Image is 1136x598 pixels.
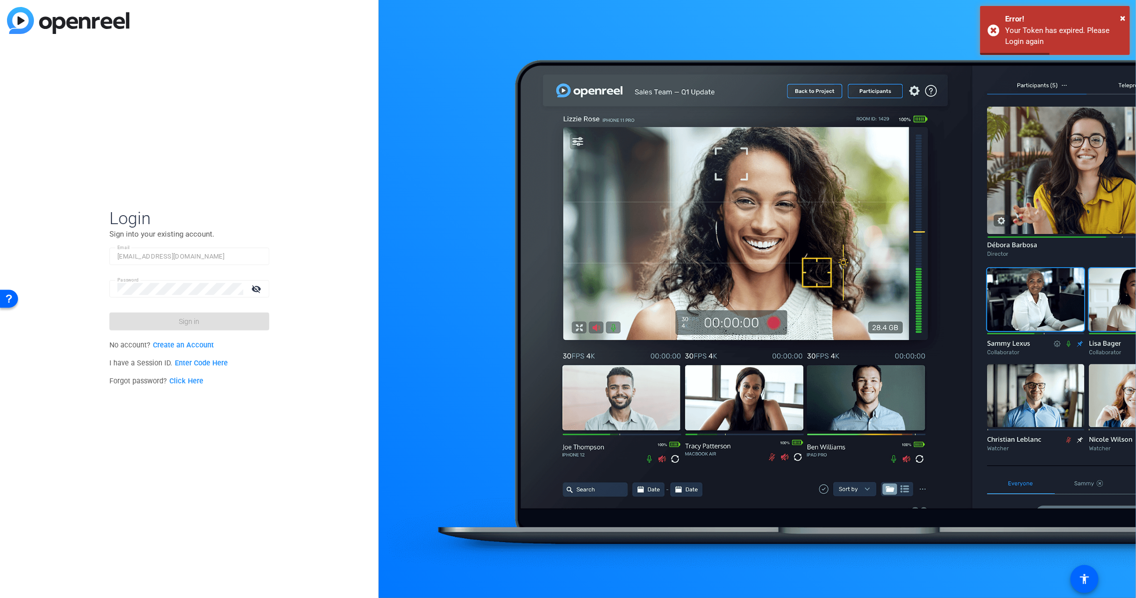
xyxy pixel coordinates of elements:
[153,341,214,349] a: Create an Account
[1005,25,1123,47] div: Your Token has expired. Please Login again
[117,251,261,263] input: Enter Email Address
[109,359,228,367] span: I have a Session ID.
[109,377,203,385] span: Forgot password?
[245,282,269,296] mat-icon: visibility_off
[1079,573,1091,585] mat-icon: accessibility
[117,245,130,251] mat-label: Email
[1005,13,1123,25] div: Error!
[117,278,139,283] mat-label: Password
[109,341,214,349] span: No account?
[1120,10,1126,25] button: Close
[7,7,129,34] img: blue-gradient.svg
[109,229,269,240] p: Sign into your existing account.
[169,377,203,385] a: Click Here
[175,359,228,367] a: Enter Code Here
[1120,12,1126,24] span: ×
[109,208,269,229] span: Login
